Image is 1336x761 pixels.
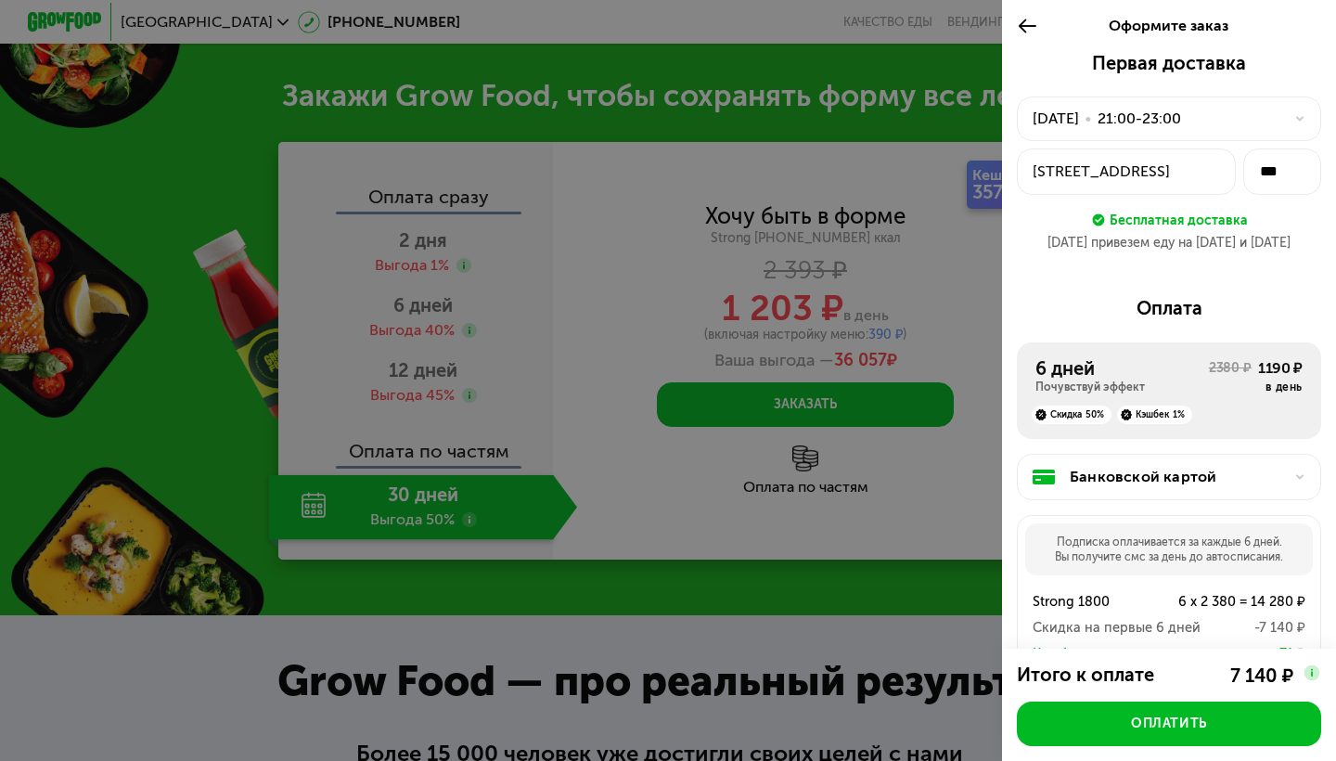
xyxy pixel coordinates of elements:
[1201,616,1305,638] div: -7 140 ₽
[1230,664,1293,687] div: 7 140 ₽
[1017,234,1321,252] div: [DATE] привезем еду на [DATE] и [DATE]
[1209,359,1252,394] div: 2380 ₽
[1085,108,1092,130] div: •
[1109,17,1228,34] span: Оформите заказ
[1258,357,1303,380] div: 1190 ₽
[1035,357,1209,380] div: 6 дней
[1070,466,1283,488] div: Банковской картой
[1033,108,1079,130] div: [DATE]
[1017,664,1184,687] div: Итого к оплате
[1033,642,1142,664] div: Кэшбек
[1098,108,1181,130] div: 21:00-23:00
[1032,406,1111,424] div: Скидка 50%
[1258,380,1303,394] div: в день
[1017,52,1321,74] div: Первая доставка
[1017,297,1321,319] div: Оплата
[1033,590,1142,613] div: Strong 1800
[1025,523,1313,575] div: Подписка оплачивается за каждые 6 дней. Вы получите смс за день до автосписания.
[1110,210,1248,230] div: Бесплатная доставка
[1017,148,1236,195] button: [STREET_ADDRESS]
[1035,380,1209,394] div: Почувствуй эффект
[1017,702,1321,746] button: Оплатить
[1142,590,1305,613] div: 6 x 2 380 = 14 280 ₽
[1117,406,1192,424] div: Кэшбек 1%
[1033,616,1201,638] div: Скидка на первые 6 дней
[1033,161,1220,183] div: [STREET_ADDRESS]
[1142,642,1305,664] div: +71 ₽
[1131,715,1207,733] div: Оплатить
